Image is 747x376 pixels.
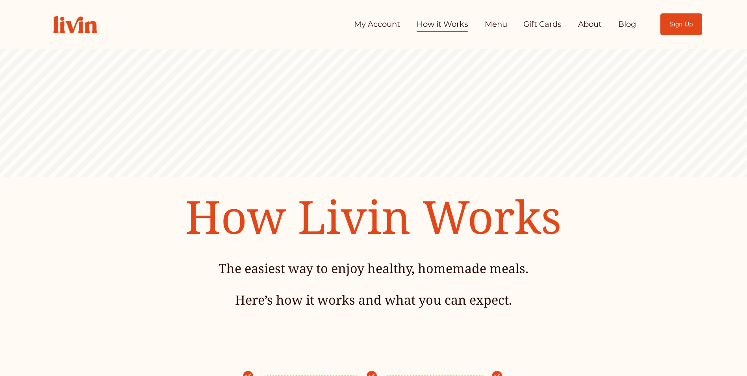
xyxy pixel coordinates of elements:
[185,185,562,247] span: How Livin Works
[660,13,703,35] a: Sign Up
[45,7,106,41] img: Livin
[354,17,400,32] a: My Account
[137,291,609,309] h4: Here’s how it works and what you can expect.
[485,17,507,32] a: Menu
[618,17,636,32] a: Blog
[578,17,602,32] a: About
[523,17,562,32] a: Gift Cards
[417,17,468,32] a: How it Works
[137,260,609,277] h4: The easiest way to enjoy healthy, homemade meals.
